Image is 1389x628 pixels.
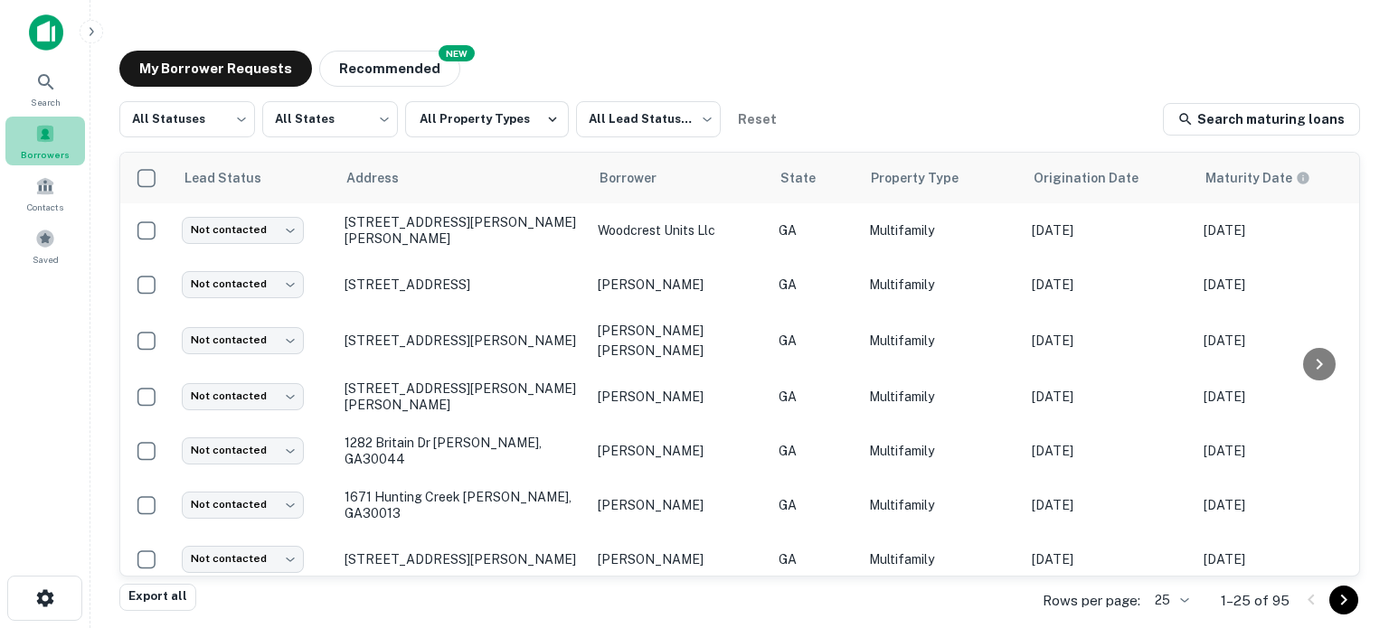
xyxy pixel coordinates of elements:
p: GA [779,495,851,515]
span: Borrowers [21,147,70,162]
iframe: Chat Widget [1299,483,1389,570]
p: [DATE] [1032,331,1186,351]
p: 1282 Britain Dr [PERSON_NAME], GA30044 [345,435,580,467]
img: capitalize-icon.png [29,14,63,51]
p: [DATE] [1032,441,1186,461]
div: Not contacted [182,271,304,297]
button: My Borrower Requests [119,51,312,87]
span: Lead Status [184,167,285,189]
p: [DATE] [1032,495,1186,515]
p: [STREET_ADDRESS][PERSON_NAME][PERSON_NAME] [345,380,580,413]
p: [PERSON_NAME] [598,387,761,407]
span: Maturity dates displayed may be estimated. Please contact the lender for the most accurate maturi... [1205,168,1334,188]
button: Go to next page [1329,586,1358,614]
p: Multifamily [869,220,1014,240]
div: Not contacted [182,546,304,572]
p: [DATE] [1204,441,1357,461]
a: Search [5,64,85,113]
span: Address [346,167,422,189]
p: [STREET_ADDRESS] [345,277,580,293]
p: GA [779,331,851,351]
span: Contacts [27,200,63,214]
div: Not contacted [182,383,304,409]
p: [DATE] [1204,220,1357,240]
th: Maturity dates displayed may be estimated. Please contact the lender for the most accurate maturi... [1195,153,1366,203]
p: [PERSON_NAME] [598,549,761,569]
a: Contacts [5,169,85,218]
th: State [770,153,860,203]
p: [STREET_ADDRESS][PERSON_NAME] [345,551,580,567]
div: All Statuses [119,96,255,143]
p: [DATE] [1204,275,1357,295]
a: Borrowers [5,117,85,165]
p: Rows per page: [1043,590,1140,612]
p: [DATE] [1032,275,1186,295]
p: GA [779,220,851,240]
p: Multifamily [869,441,1014,461]
div: All Lead Statuses [576,96,721,143]
div: Not contacted [182,437,304,464]
p: Multifamily [869,275,1014,295]
span: State [780,167,839,189]
div: Not contacted [182,492,304,518]
p: [PERSON_NAME] [PERSON_NAME] [598,321,761,361]
p: GA [779,387,851,407]
p: [STREET_ADDRESS][PERSON_NAME] [345,333,580,349]
p: woodcrest units llc [598,220,761,240]
span: Property Type [871,167,982,189]
span: Origination Date [1034,167,1162,189]
th: Borrower [589,153,770,203]
p: 1–25 of 95 [1221,590,1290,612]
p: Multifamily [869,331,1014,351]
button: Reset [728,101,786,137]
p: [STREET_ADDRESS][PERSON_NAME][PERSON_NAME] [345,214,580,247]
div: Not contacted [182,327,304,353]
p: [DATE] [1204,549,1357,569]
p: [DATE] [1204,331,1357,351]
button: Recommended [319,51,460,87]
p: [PERSON_NAME] [598,495,761,515]
p: GA [779,549,851,569]
button: All Property Types [405,101,569,137]
p: [PERSON_NAME] [598,275,761,295]
div: NEW [439,45,475,61]
p: [DATE] [1204,495,1357,515]
p: GA [779,275,851,295]
th: Address [335,153,589,203]
div: Maturity dates displayed may be estimated. Please contact the lender for the most accurate maturi... [1205,168,1310,188]
span: Saved [33,252,59,267]
th: Lead Status [173,153,335,203]
p: [DATE] [1032,220,1186,240]
div: All States [262,96,398,143]
a: Saved [5,221,85,270]
h6: Maturity Date [1205,168,1292,188]
p: Multifamily [869,549,1014,569]
p: GA [779,441,851,461]
button: Export all [119,584,196,611]
p: [DATE] [1204,387,1357,407]
th: Property Type [860,153,1023,203]
span: Borrower [600,167,680,189]
div: Not contacted [182,217,304,243]
span: Search [31,95,61,109]
p: [PERSON_NAME] [598,441,761,461]
p: [DATE] [1032,387,1186,407]
a: Search maturing loans [1163,103,1360,136]
p: 1671 Hunting Creek [PERSON_NAME], GA30013 [345,489,580,521]
p: Multifamily [869,495,1014,515]
th: Origination Date [1023,153,1195,203]
p: Multifamily [869,387,1014,407]
p: [DATE] [1032,549,1186,569]
div: 25 [1148,587,1192,614]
